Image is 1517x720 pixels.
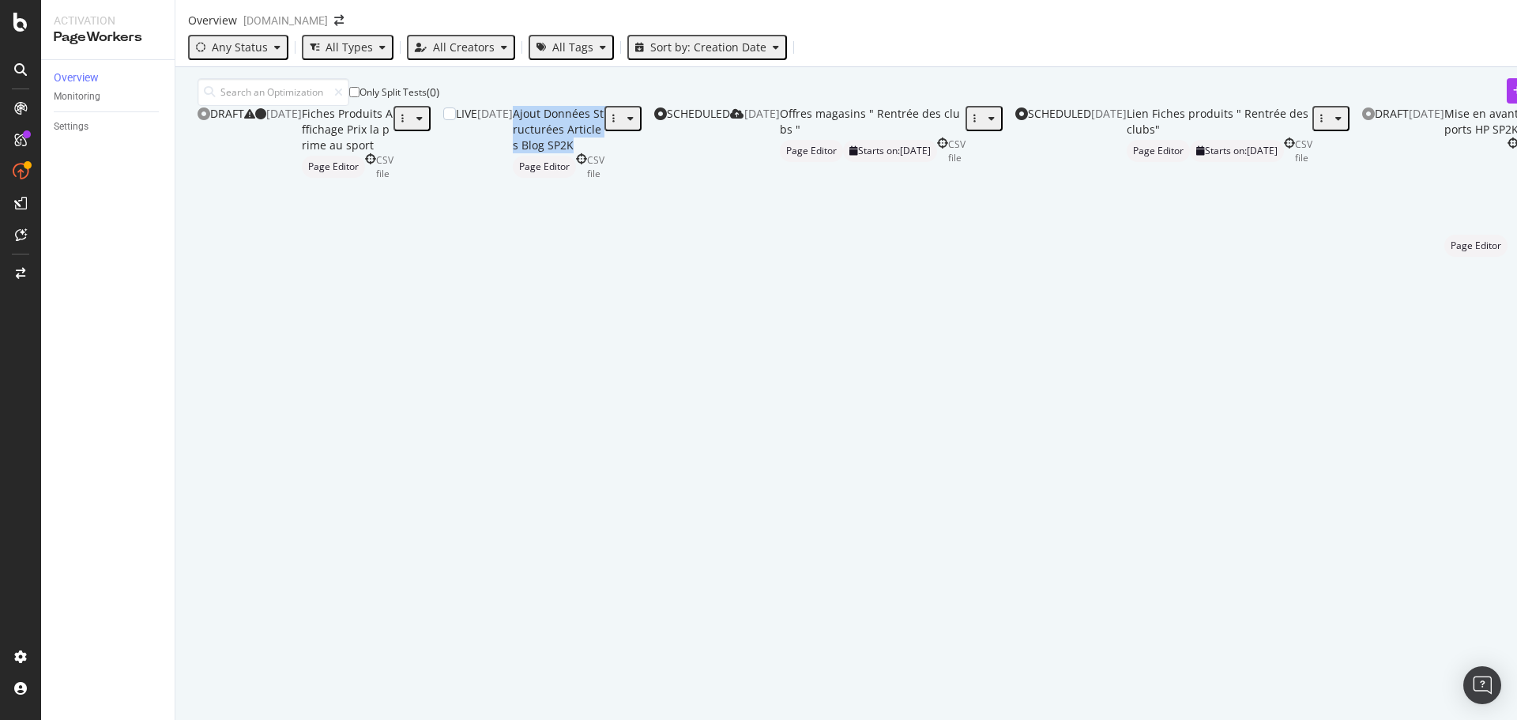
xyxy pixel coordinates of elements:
button: Any Status [188,35,288,60]
div: [DOMAIN_NAME] [243,13,328,28]
div: [DATE] [744,106,780,122]
button: All Tags [529,35,614,60]
div: Lien Fiches produits " Rentrée des clubs" [1127,106,1312,138]
span: Page Editor [308,162,359,172]
div: neutral label [1444,235,1508,257]
button: Sort by: Creation Date [627,35,787,60]
a: Settings [54,119,164,135]
div: CSV file [376,153,393,180]
div: [DATE] [477,106,513,122]
span: Page Editor [1451,241,1501,251]
div: neutral label [513,156,576,178]
div: Offres magasins " Rentrée des clubs " [780,106,966,138]
div: SCHEDULED [667,106,730,122]
span: Page Editor [1133,146,1184,156]
div: neutral label [1190,140,1284,162]
div: Overview [188,13,237,28]
span: Page Editor [786,146,837,156]
div: All Types [326,41,373,54]
button: All Types [302,35,393,60]
button: All Creators [407,35,515,60]
a: Overview [54,70,164,85]
div: ( 0 ) [427,85,439,100]
div: neutral label [780,140,843,162]
div: DRAFT [210,106,244,122]
div: Fiches Produits Affichage Prix la prime au sport [302,106,393,153]
div: LIVE [456,106,477,122]
div: CSV file [587,153,604,180]
div: neutral label [843,140,937,162]
div: arrow-right-arrow-left [334,15,344,26]
div: Only Split Tests [359,85,427,99]
div: Settings [54,119,88,135]
div: Ajout Données Structurées Articles Blog SP2K [513,106,604,153]
div: [DATE] [1091,106,1127,122]
div: [DATE] [266,106,302,122]
div: CSV file [1295,138,1312,164]
span: Page Editor [519,162,570,172]
div: Activation [54,13,162,28]
div: All Creators [433,41,495,54]
div: [DATE] [1409,106,1444,122]
div: neutral label [1127,140,1190,162]
div: SCHEDULED [1028,106,1091,122]
div: Sort by: Creation Date [650,41,766,54]
div: CSV file [948,138,966,164]
div: DRAFT [1375,106,1409,122]
span: Starts on: [DATE] [1205,146,1278,156]
input: Search an Optimization [198,78,349,106]
div: Overview [54,70,99,85]
div: PageWorkers [54,28,162,47]
div: All Tags [552,41,593,54]
a: Monitoring [54,89,164,105]
div: Any Status [212,41,268,54]
div: Monitoring [54,89,100,105]
div: Open Intercom Messenger [1463,666,1501,704]
div: neutral label [302,156,365,178]
span: Starts on: [DATE] [858,146,931,156]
